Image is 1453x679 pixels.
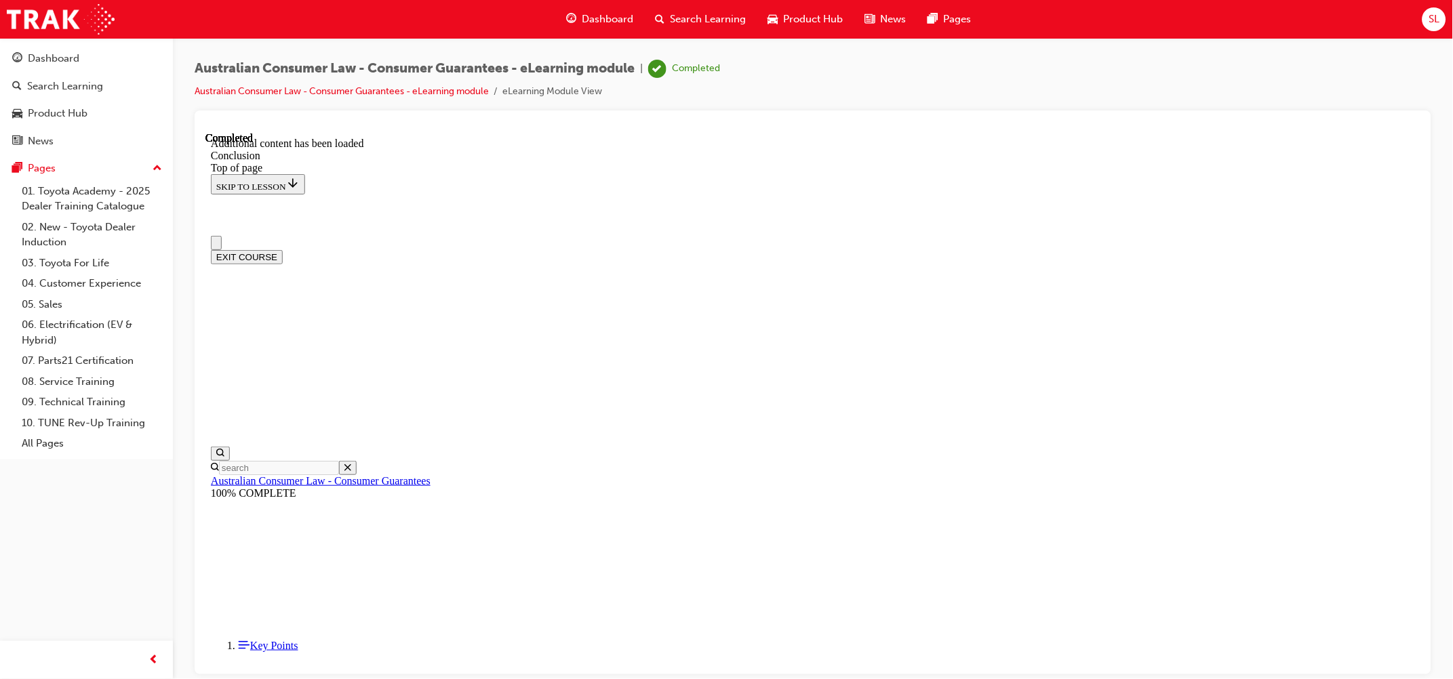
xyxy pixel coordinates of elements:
[5,46,167,71] a: Dashboard
[14,329,134,343] input: Search
[672,62,720,75] div: Completed
[5,18,1210,30] div: Conclusion
[5,355,1210,367] div: 100% COMPLETE
[149,652,159,669] span: prev-icon
[670,12,746,27] span: Search Learning
[943,12,971,27] span: Pages
[5,30,1210,42] div: Top of page
[5,42,100,62] button: SKIP TO LESSON
[854,5,917,33] a: news-iconNews
[28,161,56,176] div: Pages
[12,53,22,65] span: guage-icon
[5,118,77,132] button: EXIT COURSE
[566,11,576,28] span: guage-icon
[16,217,167,253] a: 02. New - Toyota Dealer Induction
[12,108,22,120] span: car-icon
[16,294,167,315] a: 05. Sales
[5,314,24,329] button: Open search menu
[195,61,635,77] span: Australian Consumer Law - Consumer Guarantees - eLearning module
[28,51,79,66] div: Dashboard
[5,129,167,154] a: News
[16,273,167,294] a: 04. Customer Experience
[12,163,22,175] span: pages-icon
[864,11,875,28] span: news-icon
[640,61,643,77] span: |
[5,156,167,181] button: Pages
[5,74,167,99] a: Search Learning
[16,181,167,217] a: 01. Toyota Academy - 2025 Dealer Training Catalogue
[5,343,225,354] a: Australian Consumer Law - Consumer Guarantees
[16,413,167,434] a: 10. TUNE Rev-Up Training
[1429,12,1439,27] span: SL
[928,11,938,28] span: pages-icon
[27,79,103,94] div: Search Learning
[16,433,167,454] a: All Pages
[153,160,162,178] span: up-icon
[5,5,1210,18] div: Additional content has been loaded
[16,371,167,392] a: 08. Service Training
[757,5,854,33] a: car-iconProduct Hub
[16,350,167,371] a: 07. Parts21 Certification
[5,43,167,156] button: DashboardSearch LearningProduct HubNews
[16,314,167,350] a: 06. Electrification (EV & Hybrid)
[917,5,982,33] a: pages-iconPages
[16,392,167,413] a: 09. Technical Training
[5,104,16,118] button: Close navigation menu
[11,49,94,60] span: SKIP TO LESSON
[12,81,22,93] span: search-icon
[768,11,778,28] span: car-icon
[5,101,167,126] a: Product Hub
[12,136,22,148] span: news-icon
[648,60,666,78] span: learningRecordVerb_COMPLETE-icon
[655,11,664,28] span: search-icon
[28,106,87,121] div: Product Hub
[555,5,644,33] a: guage-iconDashboard
[28,133,54,149] div: News
[134,329,151,343] button: Close search menu
[195,85,489,97] a: Australian Consumer Law - Consumer Guarantees - eLearning module
[644,5,757,33] a: search-iconSearch Learning
[16,253,167,274] a: 03. Toyota For Life
[582,12,633,27] span: Dashboard
[783,12,843,27] span: Product Hub
[7,4,115,35] img: Trak
[1422,7,1446,31] button: SL
[502,84,602,100] li: eLearning Module View
[880,12,906,27] span: News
